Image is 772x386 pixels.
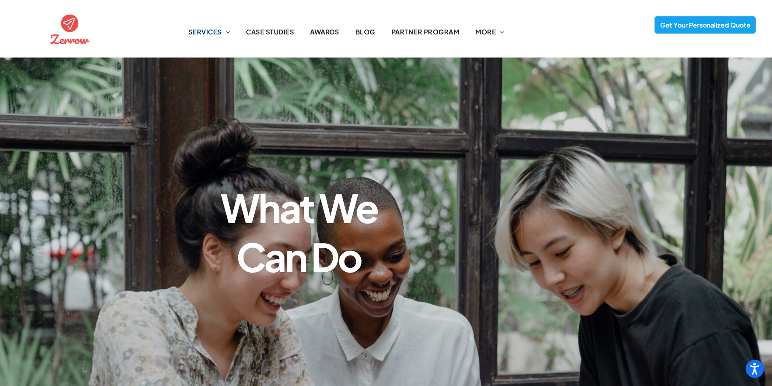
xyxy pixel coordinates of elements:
[347,27,383,37] a: BLOG
[48,7,92,51] img: the logo for zernow is a red circle with an airplane in it .
[302,27,347,37] a: AWARDS
[467,27,512,37] a: MORE
[654,16,756,34] a: Get Your Personalized Quote
[180,27,238,37] a: SERVICES
[383,27,467,37] a: PARTNER PROGRAM
[220,183,377,281] span: What We Can Do
[657,17,753,33] span: Get Your Personalized Quote
[238,27,302,37] a: CASE STUDIES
